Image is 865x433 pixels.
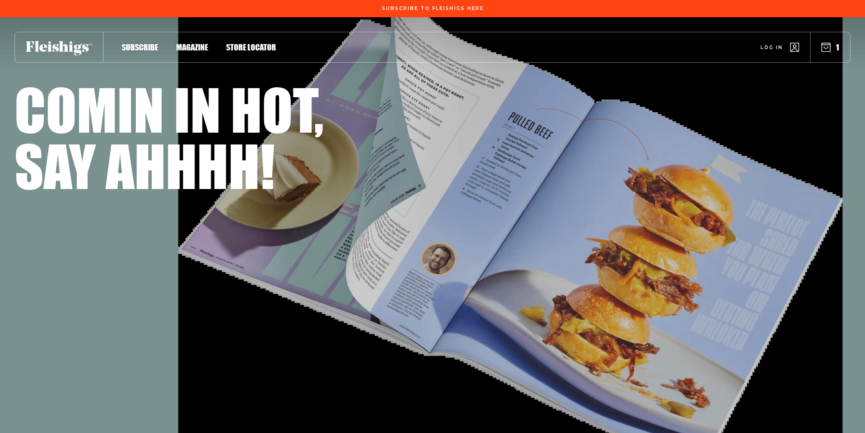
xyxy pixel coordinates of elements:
[176,42,208,52] span: Magazine
[15,81,324,137] h1: Comin in hot,
[226,41,276,53] a: Store locator
[761,44,783,51] span: Log in
[761,43,799,52] a: Log in
[15,137,275,194] h1: Say ahhhh!
[176,41,208,53] a: Magazine
[821,42,839,52] button: 1
[380,6,485,10] a: Subscribe To Fleishigs Here
[226,42,276,52] span: Store locator
[382,6,484,11] span: Subscribe To Fleishigs Here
